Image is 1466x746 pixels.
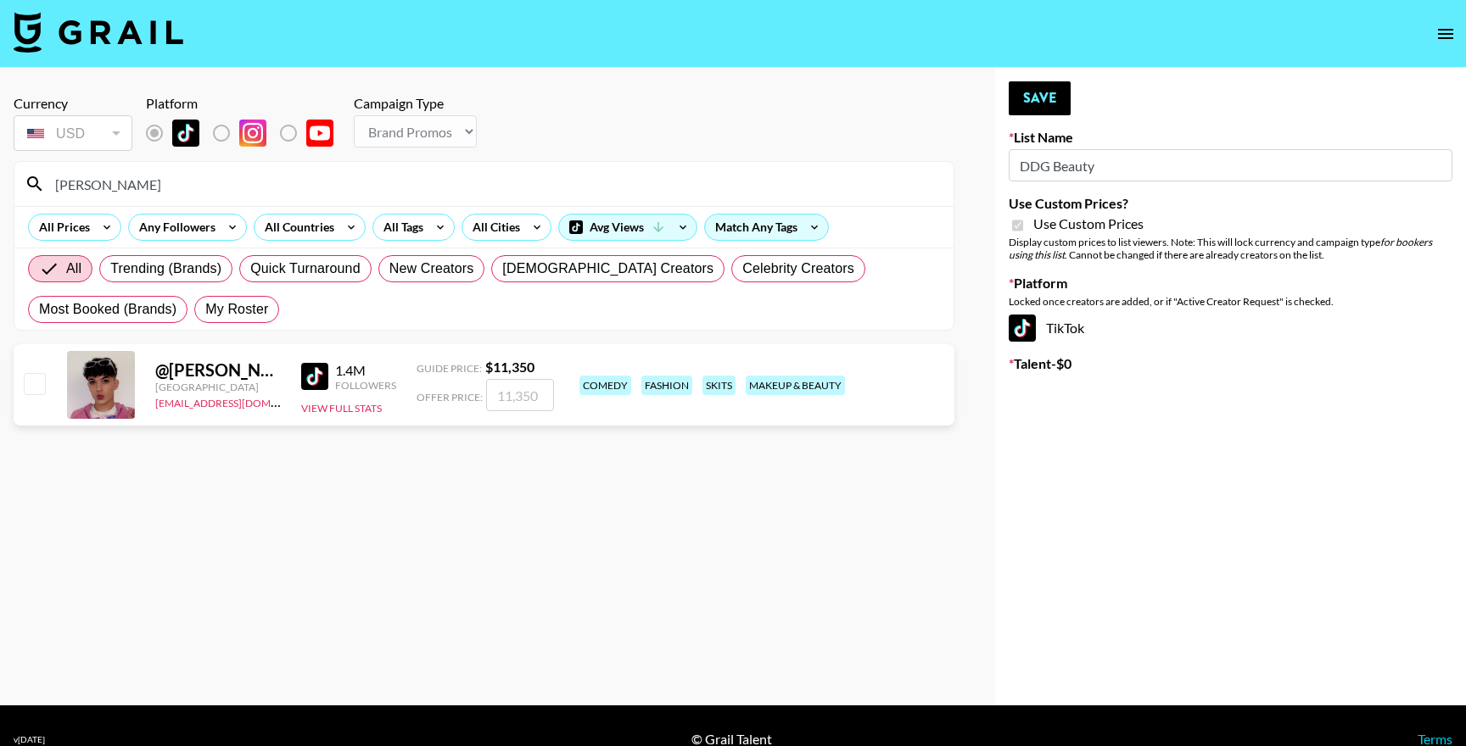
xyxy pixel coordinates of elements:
[146,115,347,151] div: List locked to TikTok.
[1009,195,1452,212] label: Use Custom Prices?
[14,734,45,745] div: v [DATE]
[705,214,828,240] div: Match Any Tags
[559,214,697,240] div: Avg Views
[417,362,482,375] span: Guide Price:
[417,391,483,404] span: Offer Price:
[579,376,631,395] div: comedy
[1009,295,1452,308] div: Locked once creators are added, or if "Active Creator Request" is checked.
[1429,17,1463,51] button: open drawer
[306,120,333,147] img: YouTube
[301,402,382,415] button: View Full Stats
[301,363,328,390] img: TikTok
[485,359,534,375] strong: $ 11,350
[335,362,396,379] div: 1.4M
[146,95,347,112] div: Platform
[14,112,132,154] div: Currency is locked to USD
[45,170,943,198] input: Search by User Name
[702,376,736,395] div: skits
[373,214,427,240] div: All Tags
[110,259,221,279] span: Trending (Brands)
[746,376,845,395] div: makeup & beauty
[641,376,692,395] div: fashion
[205,299,268,320] span: My Roster
[502,259,713,279] span: [DEMOGRAPHIC_DATA] Creators
[250,259,361,279] span: Quick Turnaround
[1009,315,1452,342] div: TikTok
[239,120,266,147] img: Instagram
[1009,315,1036,342] img: TikTok
[255,214,338,240] div: All Countries
[486,379,554,411] input: 11,350
[1033,215,1144,232] span: Use Custom Prices
[1009,236,1432,261] em: for bookers using this list
[155,381,281,393] div: [GEOGRAPHIC_DATA]
[389,259,474,279] span: New Creators
[39,299,176,320] span: Most Booked (Brands)
[742,259,854,279] span: Celebrity Creators
[1009,236,1452,261] div: Display custom prices to list viewers. Note: This will lock currency and campaign type . Cannot b...
[14,95,132,112] div: Currency
[155,393,326,409] a: [EMAIL_ADDRESS][DOMAIN_NAME]
[66,259,81,279] span: All
[172,120,199,147] img: TikTok
[1009,81,1071,115] button: Save
[155,359,281,381] div: @ [PERSON_NAME].matosg
[14,12,183,53] img: Grail Talent
[1009,129,1452,146] label: List Name
[129,214,219,240] div: Any Followers
[29,214,93,240] div: All Prices
[1009,275,1452,292] label: Platform
[354,95,477,112] div: Campaign Type
[17,119,129,148] div: USD
[462,214,523,240] div: All Cities
[335,379,396,392] div: Followers
[1009,355,1452,372] label: Talent - $ 0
